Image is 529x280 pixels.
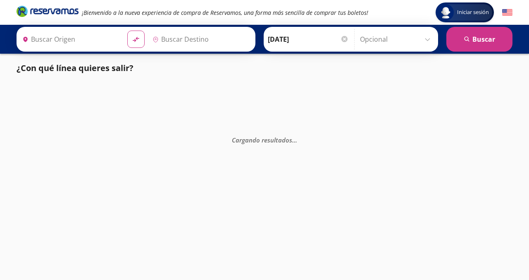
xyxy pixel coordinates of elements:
[454,8,492,17] span: Iniciar sesión
[268,29,349,50] input: Elegir Fecha
[17,5,79,20] a: Brand Logo
[17,5,79,17] i: Brand Logo
[17,62,133,74] p: ¿Con qué línea quieres salir?
[360,29,434,50] input: Opcional
[149,29,251,50] input: Buscar Destino
[292,136,294,144] span: .
[446,27,512,52] button: Buscar
[295,136,297,144] span: .
[82,9,368,17] em: ¡Bienvenido a la nueva experiencia de compra de Reservamos, una forma más sencilla de comprar tus...
[294,136,295,144] span: .
[19,29,121,50] input: Buscar Origen
[232,136,297,144] em: Cargando resultados
[502,7,512,18] button: English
